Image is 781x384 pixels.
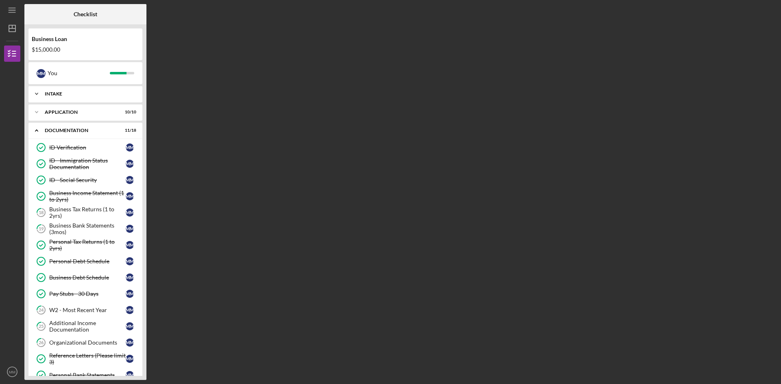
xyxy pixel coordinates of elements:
tspan: 25 [39,324,44,329]
div: Personal Debt Schedule [49,258,126,265]
div: $15,000.00 [32,46,139,53]
div: ID - Social Security [49,177,126,183]
a: 18Business Tax Returns (1 to 2yrs)MM [33,204,138,221]
a: Business Debt ScheduleMM [33,269,138,286]
div: Additional Income Documentation [49,320,126,333]
a: Personal Tax Returns (1 to 2yrs)MM [33,237,138,253]
div: M M [126,338,134,347]
div: M M [126,355,134,363]
div: ID Verification [49,144,126,151]
div: Organizational Documents [49,339,126,346]
div: M M [126,176,134,184]
a: Pay Stubs - 30 DaysMM [33,286,138,302]
div: Business Debt Schedule [49,274,126,281]
div: M M [126,241,134,249]
tspan: 18 [39,210,44,215]
div: Business Loan [32,36,139,42]
text: MM [9,370,15,374]
div: Intake [45,91,132,96]
div: M M [126,371,134,379]
tspan: 24 [39,308,44,313]
div: Pay Stubs - 30 Days [49,291,126,297]
div: M M [126,160,134,168]
button: MM [4,364,20,380]
a: 26Organizational DocumentsMM [33,334,138,351]
div: ID - Immigration Status Documentation [49,157,126,170]
div: Personal Tax Returns (1 to 2yrs) [49,239,126,252]
div: M M [126,322,134,330]
div: M M [126,273,134,282]
b: Checklist [74,11,97,17]
a: Personal Bank StatementsMM [33,367,138,383]
a: 19Business Bank Statements (3mos)MM [33,221,138,237]
div: M M [126,143,134,152]
div: Application [45,110,116,115]
a: Personal Debt ScheduleMM [33,253,138,269]
div: M M [37,69,46,78]
a: ID - Social SecurityMM [33,172,138,188]
div: 10 / 10 [122,110,136,115]
div: Business Tax Returns (1 to 2yrs) [49,206,126,219]
div: Reference Letters (Please limit 3) [49,352,126,365]
div: W2 - Most Recent Year [49,307,126,313]
div: M M [126,290,134,298]
div: 11 / 18 [122,128,136,133]
tspan: 19 [39,226,44,232]
div: Documentation [45,128,116,133]
div: Business Bank Statements (3mos) [49,222,126,235]
a: 24W2 - Most Recent YearMM [33,302,138,318]
a: ID VerificationMM [33,139,138,156]
div: M M [126,225,134,233]
a: Business Income Statement (1 to 2yrs)MM [33,188,138,204]
a: ID - Immigration Status DocumentationMM [33,156,138,172]
tspan: 26 [39,340,44,345]
a: 25Additional Income DocumentationMM [33,318,138,334]
a: Reference Letters (Please limit 3)MM [33,351,138,367]
div: Personal Bank Statements [49,372,126,378]
div: M M [126,306,134,314]
div: Business Income Statement (1 to 2yrs) [49,190,126,203]
div: M M [126,257,134,265]
div: You [48,66,110,80]
div: M M [126,208,134,217]
div: M M [126,192,134,200]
